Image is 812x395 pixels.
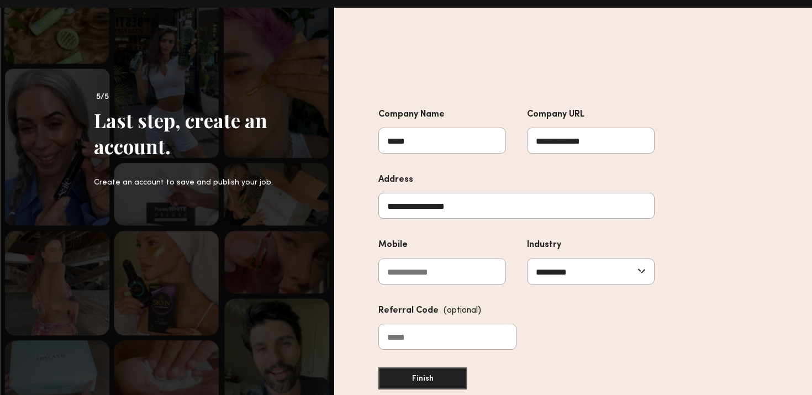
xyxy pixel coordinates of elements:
[378,172,655,187] div: Address
[378,238,506,252] div: Mobile
[527,107,655,122] div: Company URL
[94,177,301,188] div: Create an account to save and publish your job.
[527,128,655,154] input: Company URL
[527,238,655,252] div: Industry
[378,259,506,285] input: Mobile
[94,91,301,104] div: 5/5
[444,303,481,318] div: (optional)
[378,193,655,219] input: Address
[378,128,506,154] input: Company Name
[378,324,516,350] input: Referral Code(optional)
[378,303,516,318] div: Referral Code
[378,367,467,389] button: Finish
[94,107,301,159] div: Last step, create an account.
[378,107,506,122] div: Company Name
